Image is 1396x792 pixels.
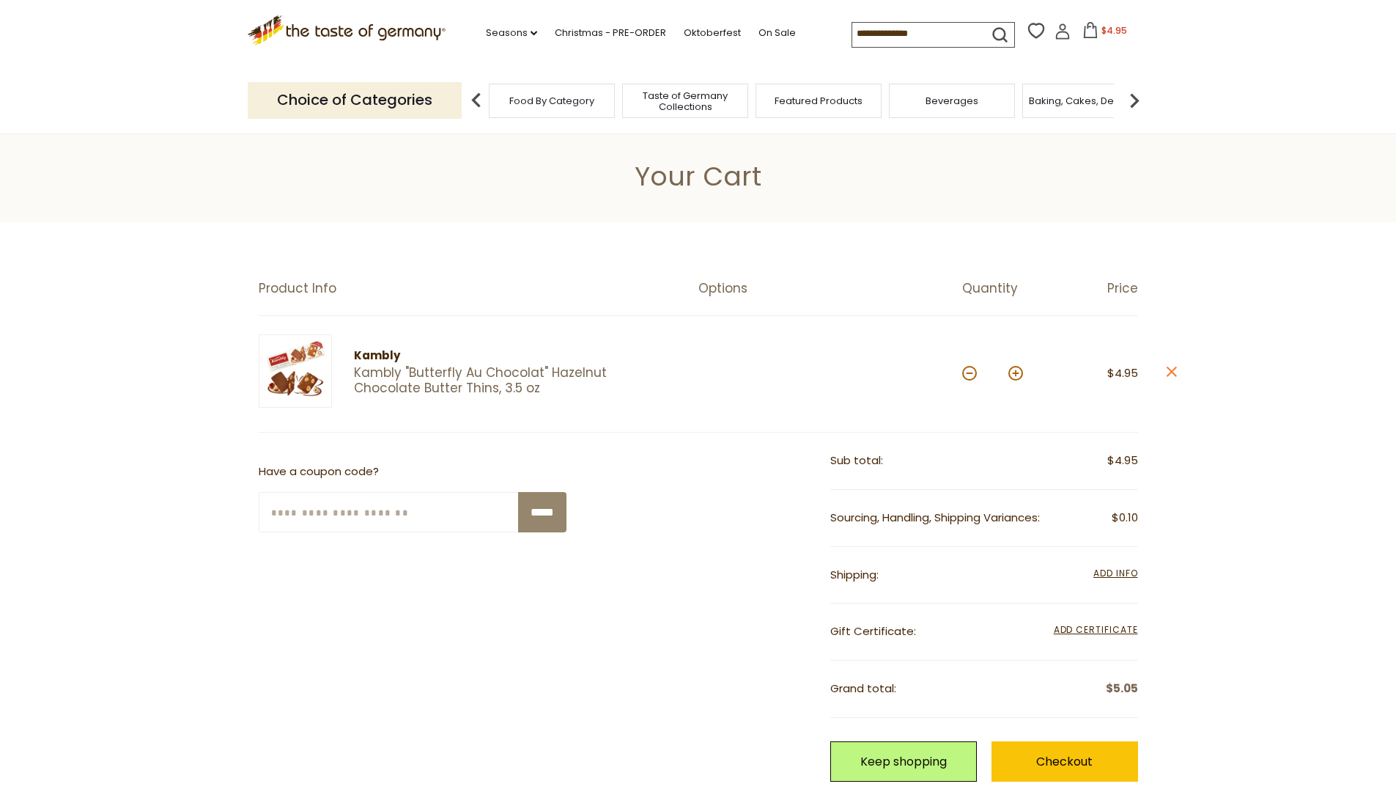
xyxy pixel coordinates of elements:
a: On Sale [758,25,796,41]
a: Oktoberfest [684,25,741,41]
a: Beverages [926,95,978,106]
span: $4.95 [1107,452,1138,470]
span: Sub total: [830,452,883,468]
a: Baking, Cakes, Desserts [1029,95,1142,106]
a: Christmas - PRE-ORDER [555,25,666,41]
span: $5.05 [1106,680,1138,698]
span: $0.10 [1112,509,1138,527]
a: Featured Products [775,95,863,106]
span: Grand total: [830,681,896,696]
h1: Your Cart [45,160,1351,193]
span: Gift Certificate: [830,623,916,639]
div: Price [1050,281,1138,296]
button: $4.95 [1074,22,1136,44]
span: Add Info [1093,567,1137,579]
div: Options [698,281,962,296]
span: $4.95 [1101,24,1127,37]
div: Kambly [354,347,673,365]
span: $4.95 [1107,365,1138,381]
a: Taste of Germany Collections [627,90,744,112]
span: Add Certificate [1054,623,1138,639]
a: Checkout [991,741,1138,782]
p: Choice of Categories [248,82,462,118]
img: Kambly "Butterfly Au Chocolat" Hazelnut Chocolate Butter Thins, 3.5 oz [259,334,332,408]
div: Quantity [962,281,1050,296]
span: Sourcing, Handling, Shipping Variances: [830,510,1040,525]
a: Kambly "Butterfly Au Chocolat" Hazelnut Chocolate Butter Thins, 3.5 oz [354,365,673,397]
div: Product Info [259,281,698,296]
a: Keep shopping [830,741,977,782]
img: previous arrow [462,86,491,115]
span: Shipping: [830,567,879,582]
a: Food By Category [509,95,594,106]
a: Seasons [486,25,537,41]
img: next arrow [1120,86,1149,115]
p: Have a coupon code? [259,463,566,481]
